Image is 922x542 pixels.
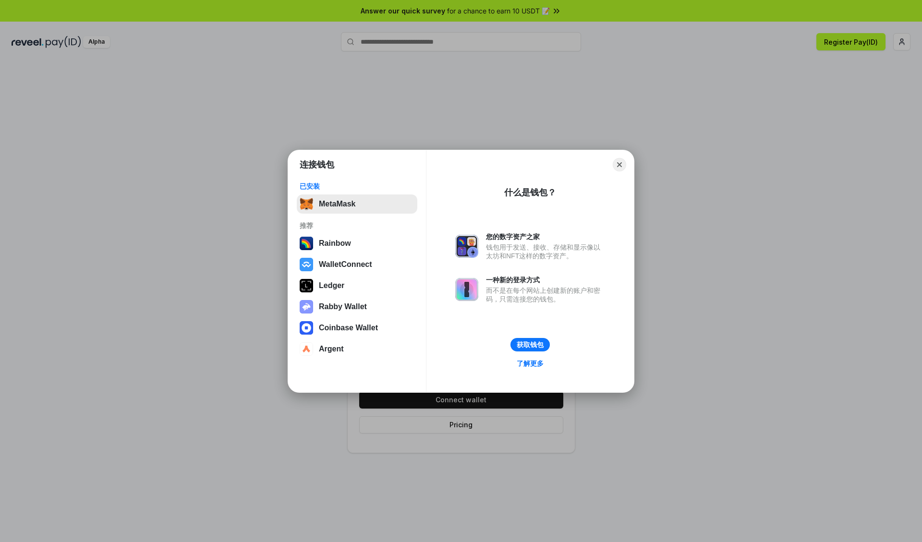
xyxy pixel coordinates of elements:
[504,187,556,198] div: 什么是钱包？
[300,197,313,211] img: svg+xml,%3Csvg%20fill%3D%22none%22%20height%3D%2233%22%20viewBox%3D%220%200%2035%2033%22%20width%...
[300,258,313,271] img: svg+xml,%3Csvg%20width%3D%2228%22%20height%3D%2228%22%20viewBox%3D%220%200%2028%2028%22%20fill%3D...
[517,359,544,368] div: 了解更多
[319,302,367,311] div: Rabby Wallet
[300,279,313,292] img: svg+xml,%3Csvg%20xmlns%3D%22http%3A%2F%2Fwww.w3.org%2F2000%2Fsvg%22%20width%3D%2228%22%20height%3...
[300,182,414,191] div: 已安装
[297,276,417,295] button: Ledger
[511,357,549,370] a: 了解更多
[297,234,417,253] button: Rainbow
[510,338,550,351] button: 获取钱包
[486,276,605,284] div: 一种新的登录方式
[300,321,313,335] img: svg+xml,%3Csvg%20width%3D%2228%22%20height%3D%2228%22%20viewBox%3D%220%200%2028%2028%22%20fill%3D...
[319,345,344,353] div: Argent
[297,255,417,274] button: WalletConnect
[300,342,313,356] img: svg+xml,%3Csvg%20width%3D%2228%22%20height%3D%2228%22%20viewBox%3D%220%200%2028%2028%22%20fill%3D...
[297,339,417,359] button: Argent
[486,232,605,241] div: 您的数字资产之家
[613,158,626,171] button: Close
[297,318,417,337] button: Coinbase Wallet
[300,159,334,170] h1: 连接钱包
[319,239,351,248] div: Rainbow
[455,278,478,301] img: svg+xml,%3Csvg%20xmlns%3D%22http%3A%2F%2Fwww.w3.org%2F2000%2Fsvg%22%20fill%3D%22none%22%20viewBox...
[319,260,372,269] div: WalletConnect
[319,324,378,332] div: Coinbase Wallet
[455,235,478,258] img: svg+xml,%3Csvg%20xmlns%3D%22http%3A%2F%2Fwww.w3.org%2F2000%2Fsvg%22%20fill%3D%22none%22%20viewBox...
[319,200,355,208] div: MetaMask
[300,300,313,313] img: svg+xml,%3Csvg%20xmlns%3D%22http%3A%2F%2Fwww.w3.org%2F2000%2Fsvg%22%20fill%3D%22none%22%20viewBox...
[300,237,313,250] img: svg+xml,%3Csvg%20width%3D%22120%22%20height%3D%22120%22%20viewBox%3D%220%200%20120%20120%22%20fil...
[319,281,344,290] div: Ledger
[297,194,417,214] button: MetaMask
[486,286,605,303] div: 而不是在每个网站上创建新的账户和密码，只需连接您的钱包。
[486,243,605,260] div: 钱包用于发送、接收、存储和显示像以太坊和NFT这样的数字资产。
[517,340,544,349] div: 获取钱包
[297,297,417,316] button: Rabby Wallet
[300,221,414,230] div: 推荐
